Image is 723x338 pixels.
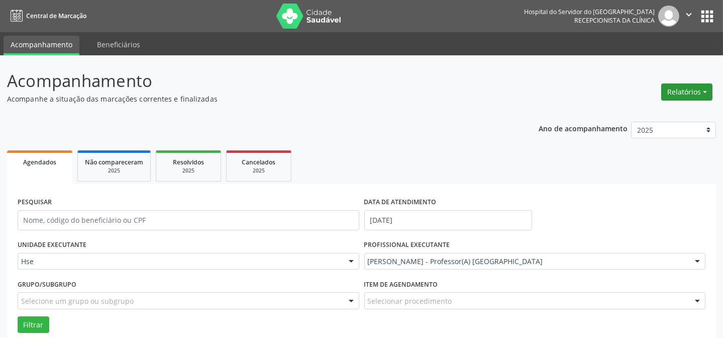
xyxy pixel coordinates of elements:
span: Selecione um grupo ou subgrupo [21,296,134,306]
div: 2025 [163,167,214,175]
span: Hse [21,257,339,267]
span: Recepcionista da clínica [574,16,655,25]
span: Central de Marcação [26,12,86,20]
a: Central de Marcação [7,8,86,24]
button: Filtrar [18,316,49,333]
label: DATA DE ATENDIMENTO [364,195,437,210]
img: img [658,6,679,27]
span: Não compareceram [85,158,143,166]
label: Item de agendamento [364,277,438,292]
label: PESQUISAR [18,195,52,210]
span: Selecionar procedimento [368,296,452,306]
input: Nome, código do beneficiário ou CPF [18,210,359,230]
a: Beneficiários [90,36,147,53]
p: Acompanhe a situação das marcações correntes e finalizadas [7,94,503,104]
button: Relatórios [661,83,712,101]
span: Resolvidos [173,158,204,166]
button: apps [698,8,716,25]
span: Agendados [23,158,56,166]
input: Selecione um intervalo [364,210,533,230]
p: Acompanhamento [7,68,503,94]
div: 2025 [234,167,284,175]
button:  [679,6,698,27]
p: Ano de acompanhamento [539,122,628,134]
a: Acompanhamento [4,36,79,55]
label: PROFISSIONAL EXECUTANTE [364,237,450,253]
label: UNIDADE EXECUTANTE [18,237,86,253]
div: 2025 [85,167,143,175]
i:  [683,9,694,20]
span: Cancelados [242,158,276,166]
span: [PERSON_NAME] - Professor(A) [GEOGRAPHIC_DATA] [368,257,685,267]
label: Grupo/Subgrupo [18,277,76,292]
div: Hospital do Servidor do [GEOGRAPHIC_DATA] [524,8,655,16]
